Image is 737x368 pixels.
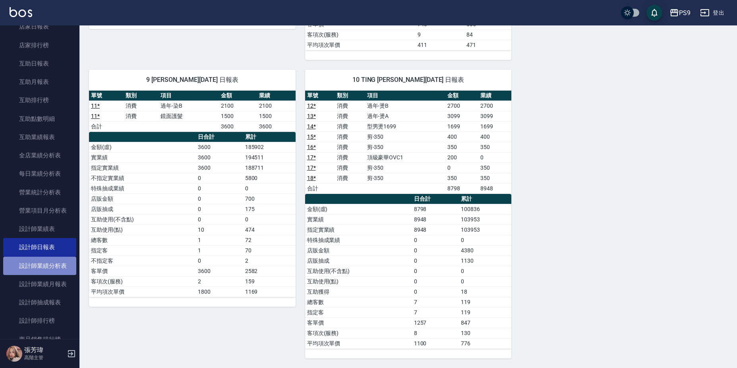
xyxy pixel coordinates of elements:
[459,194,511,204] th: 累計
[478,91,511,101] th: 業績
[3,330,76,349] a: 商品銷售排行榜
[305,245,412,256] td: 店販金額
[243,194,296,204] td: 700
[196,225,243,235] td: 10
[196,276,243,287] td: 2
[305,318,412,328] td: 客單價
[459,266,511,276] td: 0
[3,73,76,91] a: 互助月報表
[335,101,365,111] td: 消費
[416,29,464,40] td: 9
[3,146,76,165] a: 全店業績分析表
[459,235,511,245] td: 0
[89,121,124,132] td: 合計
[99,76,286,84] span: 9 [PERSON_NAME][DATE] 日報表
[305,256,412,266] td: 店販抽成
[24,346,65,354] h5: 張芳瑋
[243,287,296,297] td: 1169
[305,40,416,50] td: 平均項次單價
[89,276,196,287] td: 客項次(服務)
[478,183,511,194] td: 8948
[464,29,511,40] td: 84
[196,152,243,163] td: 3600
[3,128,76,146] a: 互助業績報表
[697,6,727,20] button: 登出
[412,214,459,225] td: 8948
[159,91,219,101] th: 項目
[3,54,76,73] a: 互助日報表
[365,142,445,152] td: 剪-350
[196,235,243,245] td: 1
[305,297,412,307] td: 總客數
[89,183,196,194] td: 特殊抽成業績
[6,346,22,362] img: Person
[159,111,219,121] td: 鏡面護髮
[412,318,459,328] td: 1257
[196,256,243,266] td: 0
[459,245,511,256] td: 4380
[335,142,365,152] td: 消費
[196,245,243,256] td: 1
[124,111,158,121] td: 消費
[459,214,511,225] td: 103953
[478,163,511,173] td: 350
[412,328,459,338] td: 8
[445,183,478,194] td: 8798
[243,245,296,256] td: 70
[412,204,459,214] td: 8798
[257,91,296,101] th: 業績
[243,276,296,287] td: 159
[305,235,412,245] td: 特殊抽成業績
[10,7,32,17] img: Logo
[3,275,76,293] a: 設計師業績月報表
[335,121,365,132] td: 消費
[459,204,511,214] td: 100836
[365,163,445,173] td: 剪-350
[89,245,196,256] td: 指定客
[3,238,76,256] a: 設計師日報表
[305,91,512,194] table: a dense table
[412,276,459,287] td: 0
[412,338,459,349] td: 1100
[305,276,412,287] td: 互助使用(點)
[305,225,412,235] td: 指定實業績
[412,235,459,245] td: 0
[305,214,412,225] td: 實業績
[89,204,196,214] td: 店販抽成
[124,101,158,111] td: 消費
[305,266,412,276] td: 互助使用(不含點)
[196,194,243,204] td: 0
[89,173,196,183] td: 不指定實業績
[335,173,365,183] td: 消費
[305,204,412,214] td: 金額(虛)
[666,5,694,21] button: PS9
[196,132,243,142] th: 日合計
[478,111,511,121] td: 3099
[89,91,296,132] table: a dense table
[257,101,296,111] td: 2100
[3,183,76,201] a: 營業統計分析表
[243,132,296,142] th: 累計
[445,91,478,101] th: 金額
[196,214,243,225] td: 0
[315,76,502,84] span: 10 TING [PERSON_NAME][DATE] 日報表
[3,165,76,183] a: 每日業績分析表
[3,110,76,128] a: 互助點數明細
[89,235,196,245] td: 總客數
[305,91,335,101] th: 單號
[416,40,464,50] td: 411
[335,111,365,121] td: 消費
[459,287,511,297] td: 18
[243,214,296,225] td: 0
[196,287,243,297] td: 1800
[219,111,257,121] td: 1500
[478,173,511,183] td: 350
[219,91,257,101] th: 金額
[365,152,445,163] td: 頂級豪華OVC1
[219,101,257,111] td: 2100
[89,287,196,297] td: 平均項次單價
[445,152,478,163] td: 200
[243,183,296,194] td: 0
[243,266,296,276] td: 2582
[196,266,243,276] td: 3600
